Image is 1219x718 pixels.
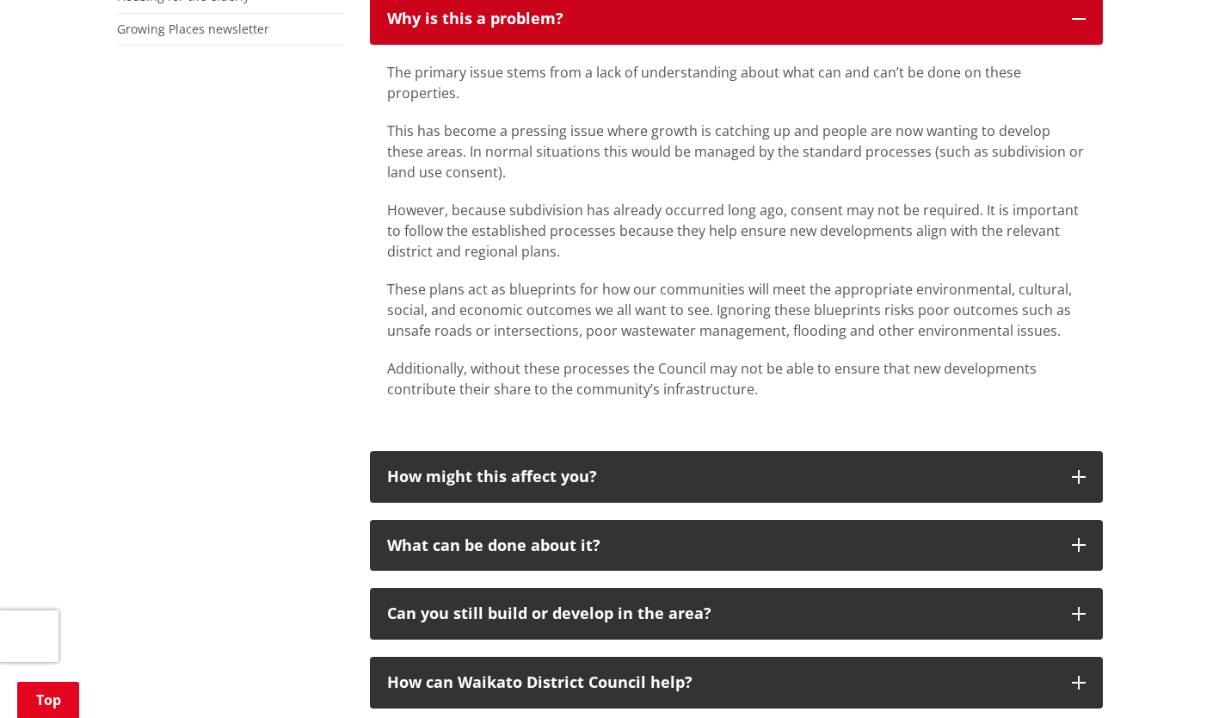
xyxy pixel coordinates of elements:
[1140,646,1202,708] iframe: Messenger Launcher
[370,657,1103,709] button: How can Waikato District Council help?
[117,21,269,37] a: Growing Places newsletter
[370,588,1103,640] button: Can you still build or develop in the area?
[387,62,1086,103] p: The primary issue stems from a lack of understanding about what can and can’t be done on these pr...
[387,358,1086,399] p: Additionally, without these processes the Council may not be able to ensure that new developments...
[387,468,1055,486] p: How might this affect you?
[387,674,1055,691] p: How can Waikato District Council help?
[387,605,1055,622] p: Can you still build or develop in the area?
[387,537,1055,554] p: What can be done about it?
[387,121,1086,183] p: This has become a pressing issue where growth is catching up and people are now wanting to develo...
[387,10,1055,28] p: Why is this a problem?
[387,279,1086,341] p: These plans act as blueprints for how our communities will meet the appropriate environmental, cu...
[370,520,1103,572] button: What can be done about it?
[17,682,79,718] a: Top
[370,451,1103,503] button: How might this affect you?
[387,200,1086,262] p: However, because subdivision has already occurred long ago, consent may not be required. It is im...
